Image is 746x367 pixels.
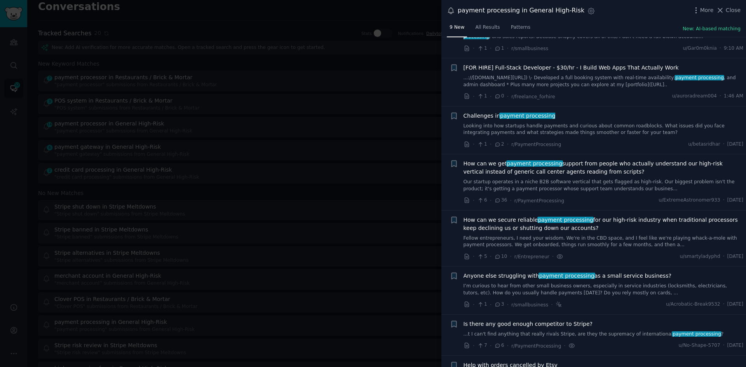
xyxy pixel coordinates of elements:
[494,45,504,52] span: 1
[659,197,720,204] span: u/ExtremeAstronomer933
[510,252,511,261] span: ·
[511,94,555,99] span: r/freelance_forhire
[490,140,492,148] span: ·
[490,252,492,261] span: ·
[464,272,671,280] span: Anyone else struggling with as a small service business?
[477,253,487,260] span: 5
[490,301,492,309] span: ·
[464,235,744,249] a: Fellow entrepreneurs, I need your wisdom. We're in the CBD space, and I feel like we're playing w...
[727,253,743,260] span: [DATE]
[473,197,474,205] span: ·
[464,320,593,328] a: Is there any good enough competitor to Stripe?
[507,44,509,52] span: ·
[464,179,744,192] a: Our startup operates in a niche B2B software vertical that gets flagged as high-risk. Our biggest...
[477,342,487,349] span: 7
[494,93,504,100] span: 0
[464,272,671,280] a: Anyone else struggling withpayment processingas a small service business?
[723,301,725,308] span: ·
[726,6,741,14] span: Close
[720,45,721,52] span: ·
[672,93,717,100] span: u/auroradream004
[472,21,502,37] a: All Results
[727,141,743,148] span: [DATE]
[450,24,464,31] span: 9 New
[679,342,720,349] span: u/No-Shape-5707
[464,160,744,176] a: How can we getpayment processingsupport from people who actually understand our high-risk vertica...
[508,21,533,37] a: Patterns
[727,342,743,349] span: [DATE]
[511,302,548,308] span: r/smallbusiness
[490,197,492,205] span: ·
[511,343,561,349] span: r/PaymentProcessing
[464,331,744,338] a: ...t I can't find anything that really rivals Stripe, are they the supremacy of internationalpaym...
[464,283,744,296] a: I’m curious to hear from other small business owners, especially in service industries (locksmith...
[473,44,474,52] span: ·
[473,252,474,261] span: ·
[723,197,725,204] span: ·
[477,141,487,148] span: 1
[564,342,565,350] span: ·
[464,112,556,120] span: Challenges in
[507,301,509,309] span: ·
[506,160,563,167] span: payment processing
[499,113,556,119] span: payment processing
[464,216,744,232] span: How can we secure reliable for our high-risk industry when traditional processors keep declining ...
[473,342,474,350] span: ·
[494,301,504,308] span: 3
[447,21,467,37] a: 9 New
[723,141,725,148] span: ·
[688,141,720,148] span: u/betasridhar
[507,342,509,350] span: ·
[510,197,511,205] span: ·
[727,197,743,204] span: [DATE]
[511,142,561,147] span: r/PaymentProcessing
[507,92,509,101] span: ·
[727,301,743,308] span: [DATE]
[458,6,584,16] div: payment processing in General High-Risk
[473,140,474,148] span: ·
[490,342,492,350] span: ·
[477,93,487,100] span: 1
[551,301,553,309] span: ·
[511,46,548,51] span: r/smallbusiness
[724,45,743,52] span: 9:10 AM
[511,24,530,31] span: Patterns
[494,253,507,260] span: 10
[514,198,564,204] span: r/PaymentProcessing
[539,273,595,279] span: payment processing
[680,253,720,260] span: u/smartyladyphd
[720,93,721,100] span: ·
[494,197,507,204] span: 36
[666,301,720,308] span: u/Acrobatic-Break9532
[537,217,594,223] span: payment processing
[473,301,474,309] span: ·
[464,123,744,136] a: Looking into how startups handle payments and curious about common roadblocks. What issues did yo...
[552,252,554,261] span: ·
[473,92,474,101] span: ·
[464,216,744,232] a: How can we secure reliablepayment processingfor our high-risk industry when traditional processor...
[464,75,744,88] a: ...://[DOMAIN_NAME][URL]) \- Developed a full booking system with real-time availability,payment ...
[672,331,722,337] span: payment processing
[723,342,725,349] span: ·
[464,64,679,72] a: [FOR HIRE] Full-Stack Developer - $30/hr - I Build Web Apps That Actually Work
[477,301,487,308] span: 1
[723,253,725,260] span: ·
[683,45,717,52] span: u/Gar0m0knia
[464,112,556,120] a: Challenges inpayment processing
[675,75,724,80] span: payment processing
[477,45,487,52] span: 1
[716,6,741,14] button: Close
[490,92,492,101] span: ·
[494,342,504,349] span: 6
[464,160,744,176] span: How can we get support from people who actually understand our high-risk vertical instead of gene...
[507,140,509,148] span: ·
[494,141,504,148] span: 2
[514,254,549,259] span: r/Entrepreneur
[683,26,741,33] button: New: AI-based matching
[700,6,714,14] span: More
[692,6,714,14] button: More
[724,93,743,100] span: 1:46 AM
[475,24,500,31] span: All Results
